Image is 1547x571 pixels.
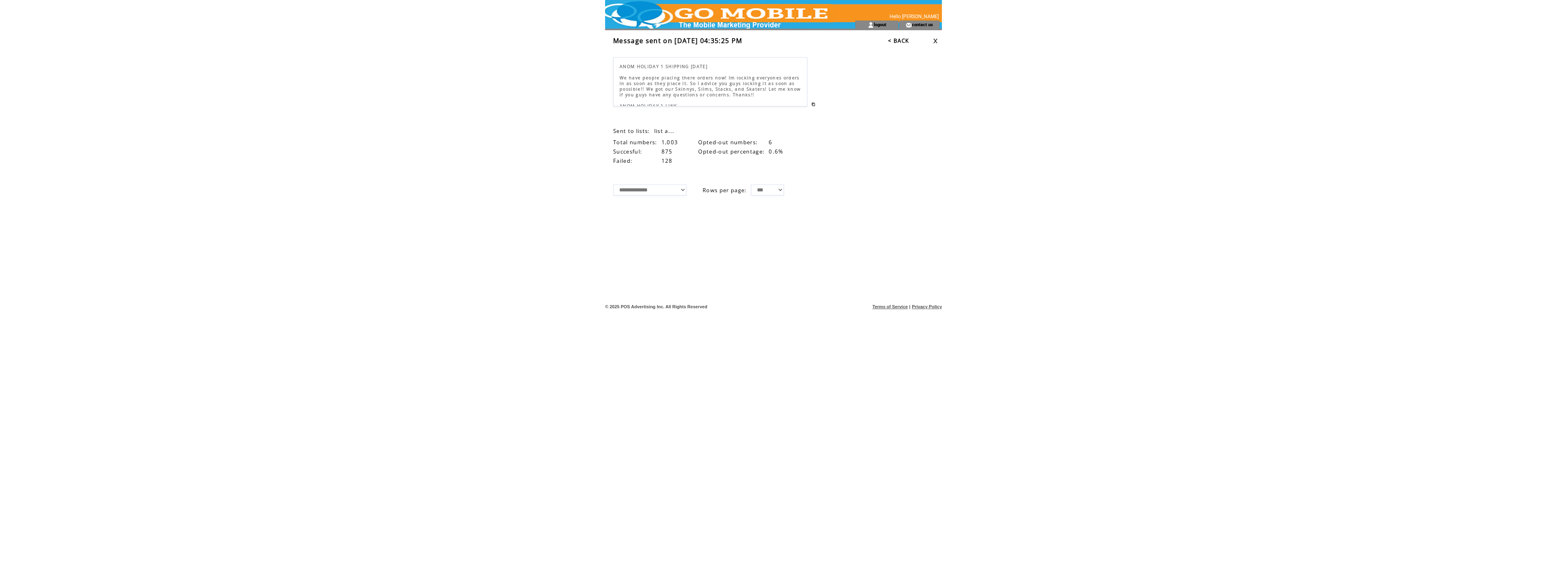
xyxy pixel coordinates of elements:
[613,127,650,135] span: Sent to lists:
[662,139,678,146] span: 1,003
[912,22,933,27] a: contact us
[868,22,874,28] img: account_icon.gif
[909,304,910,309] span: |
[698,148,765,155] span: Opted-out percentage:
[769,139,772,146] span: 6
[613,139,657,146] span: Total numbers:
[912,304,942,309] a: Privacy Policy
[874,22,886,27] a: logout
[613,36,742,45] span: Message sent on [DATE] 04:35:25 PM
[873,304,908,309] a: Terms of Service
[890,14,939,19] span: Hello [PERSON_NAME]
[906,22,912,28] img: contact_us_icon.gif
[620,64,800,120] span: ANOM HOLIDAY 1 SHIPPING [DATE] We have people placing there orders now! Im locking everyones orde...
[605,304,707,309] span: © 2025 POS Advertising Inc. All Rights Reserved
[613,157,632,164] span: Failed:
[613,148,642,155] span: Succesful:
[769,148,783,155] span: 0.6%
[662,157,673,164] span: 128
[703,187,747,194] span: Rows per page:
[698,139,758,146] span: Opted-out numbers:
[888,37,909,44] a: < BACK
[654,127,675,135] span: list a...
[662,148,673,155] span: 875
